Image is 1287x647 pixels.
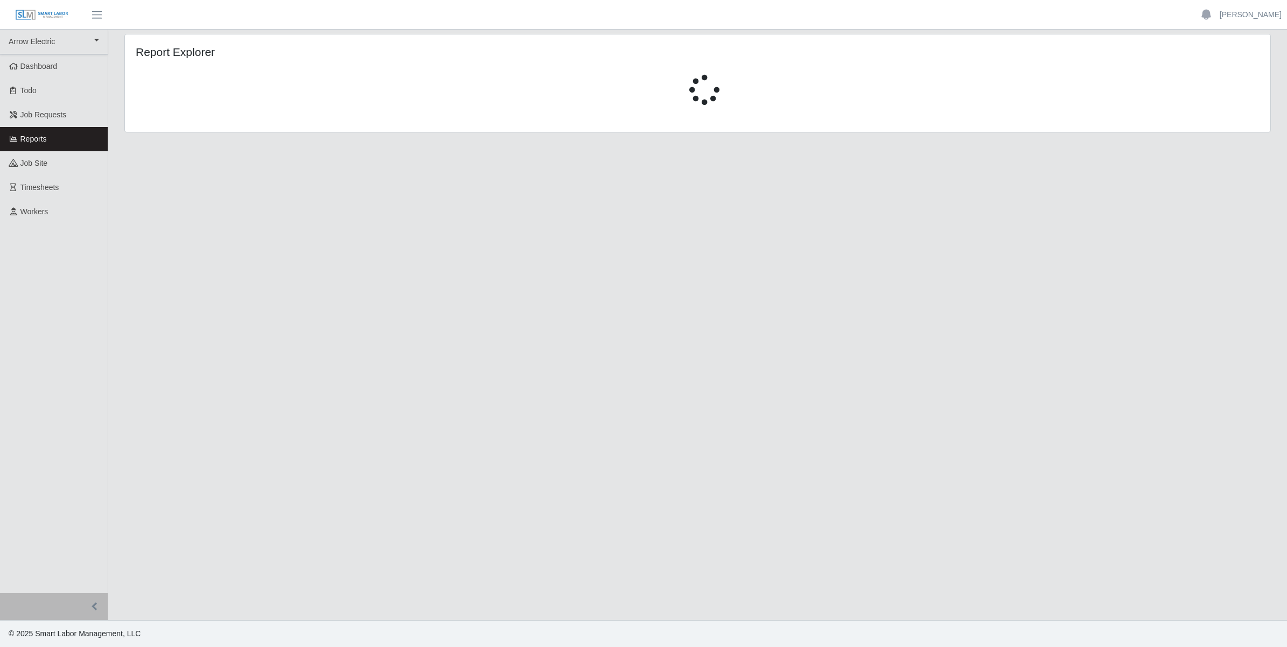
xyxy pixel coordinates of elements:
[20,110,67,119] span: Job Requests
[20,62,58,71] span: Dashboard
[9,629,141,638] span: © 2025 Smart Labor Management, LLC
[136,45,594,59] h4: Report Explorer
[1220,9,1282,20] a: [PERSON_NAME]
[20,183,59,192] span: Timesheets
[15,9,69,21] img: SLM Logo
[20,135,47,143] span: Reports
[20,159,48,167] span: job site
[20,86,37,95] span: Todo
[20,207,48,216] span: Workers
